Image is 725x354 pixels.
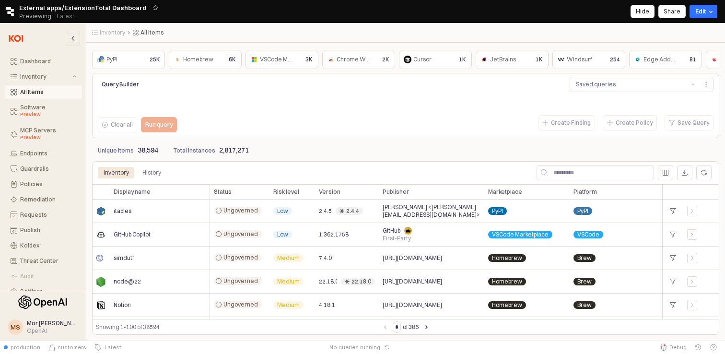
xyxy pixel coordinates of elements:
span: Previewing [19,12,51,21]
span: VSCode Marketplace [260,56,316,63]
span: Chrome Web Store [337,56,388,63]
span: Brew [577,254,592,262]
div: Edge Add-ons81 [629,50,702,69]
div: Dashboard [20,58,76,65]
div: Windsurf254 [552,50,625,69]
span: simdutf [114,254,134,262]
div: Previewing Latest [19,10,80,23]
span: Ungoverned [223,301,258,308]
div: VSCode Marketplace3K [246,50,318,69]
span: PyPI [492,207,503,215]
div: 22.18.0 [351,278,371,285]
div: PyPI [106,55,117,64]
p: 254 [610,55,620,64]
div: + [667,228,679,241]
button: Saved queries [570,77,687,92]
span: Debug [669,343,687,351]
p: 2,817,271 [219,145,249,155]
span: External apps/ExtensionTotal Dashboard [19,3,147,12]
div: History [137,167,167,178]
main: App Frame [86,23,725,341]
span: No queries running [329,343,380,351]
span: First-Party [383,235,411,242]
button: Share app [658,5,686,18]
p: Latest [57,12,74,20]
input: Page [393,322,400,332]
div: Hide [636,5,649,18]
span: PyPI [577,207,588,215]
div: Inventory [98,167,135,178]
div: Chrome Web Store2K [322,50,395,69]
div: Saved queries [576,80,616,89]
div: MCP Servers [20,127,76,142]
div: Settings [20,288,76,295]
span: Marketplace [488,188,522,196]
span: node@22 [114,278,141,285]
p: Share [664,8,680,15]
span: [PERSON_NAME] <[PERSON_NAME][EMAIL_ADDRESS][DOMAIN_NAME]> [383,203,480,219]
button: History [690,341,706,354]
span: Ungoverned [223,277,258,285]
div: Cursor1K [399,50,472,69]
iframe: QueryBuildingItay [98,96,713,115]
span: itables [114,207,131,215]
span: Status [214,188,232,196]
button: Guardrails [5,162,82,176]
div: MS [11,322,20,332]
div: + [667,252,679,264]
button: Show suggestions [687,77,699,92]
button: Run query [141,117,177,132]
button: Settings [5,285,82,298]
span: Version [319,188,340,196]
button: Software [5,101,82,122]
button: MS [8,319,23,335]
button: Inventory [5,70,82,83]
span: customers [58,343,86,351]
div: Guardrails [20,165,76,172]
button: Dashboard [5,55,82,68]
span: VSCode Marketplace [492,231,549,238]
div: + [667,299,679,311]
button: Add app to favorites [151,3,160,12]
div: Preview [20,111,76,118]
p: 6K [229,55,236,64]
p: Unique items [98,146,134,155]
label: of 386 [403,322,419,332]
p: 3K [305,55,313,64]
div: Showing 1-100 of 38594 [96,322,379,332]
div: JetBrains1K [476,50,549,69]
button: All Items [5,85,82,99]
button: Threat Center [5,254,82,268]
button: Audit [5,270,82,283]
button: Menu [699,77,713,92]
p: 25K [150,55,160,64]
button: Create Policy [603,115,657,130]
div: PyPI25K [92,50,165,69]
span: [URL][DOMAIN_NAME] [383,278,442,285]
button: Latest [90,341,125,354]
button: Clear all [98,117,137,132]
button: Remediation [5,193,82,206]
nav: Breadcrumbs [92,29,510,36]
span: Publisher [383,188,409,196]
span: VSCode [577,231,599,238]
div: All Items [20,89,76,95]
span: Latest [102,343,121,351]
button: Endpoints [5,147,82,160]
button: Requests [5,208,82,222]
span: Homebrew [492,301,522,309]
span: Notion [114,301,131,309]
span: Low [277,207,288,215]
button: Reset app state [382,344,392,350]
div: Inventory [20,73,70,80]
button: Create Finding [538,115,595,130]
div: Preview [20,134,76,142]
p: Create Policy [616,119,653,127]
button: Debug [656,341,690,354]
p: 38,594 [138,145,158,155]
p: Total instances [174,146,215,155]
div: Inventory [104,167,129,178]
span: Homebrew [492,254,522,262]
p: 81 [690,55,696,64]
span: 7.4.0 [319,254,332,262]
